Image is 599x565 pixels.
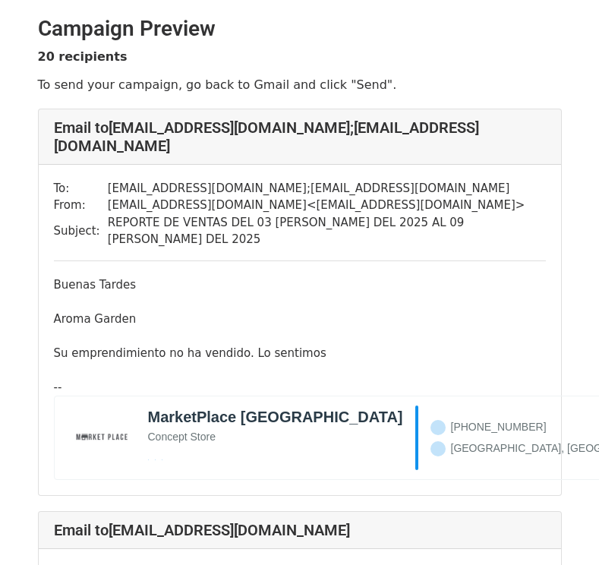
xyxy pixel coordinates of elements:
[38,77,562,93] p: To send your campaign, go back to Gmail and click "Send".
[54,214,108,248] td: Subject:
[54,345,546,362] div: Su emprendimiento no ha vendido. Lo sentimos
[54,180,108,197] td: To:
[108,197,546,214] td: [EMAIL_ADDRESS][DOMAIN_NAME] < [EMAIL_ADDRESS][DOMAIN_NAME] >
[38,49,128,64] strong: 20 recipients
[54,311,546,328] div: Aroma Garden
[54,197,108,214] td: From:
[38,16,562,42] h2: Campaign Preview
[54,521,546,539] h4: Email to [EMAIL_ADDRESS][DOMAIN_NAME]
[108,214,546,248] td: REPORTE DE VENTAS DEL 03 [PERSON_NAME] DEL 2025 AL 09 [PERSON_NAME] DEL 2025
[108,180,546,197] td: [EMAIL_ADDRESS][DOMAIN_NAME] ; [EMAIL_ADDRESS][DOMAIN_NAME]
[54,380,62,394] span: --
[68,406,133,470] img: marketplacenicaragua
[148,431,216,443] span: Concept Store
[148,408,403,426] b: MarketPlace [GEOGRAPHIC_DATA]
[54,276,546,294] div: Buenas Tardes
[54,118,546,155] h4: Email to [EMAIL_ADDRESS][DOMAIN_NAME] ; [EMAIL_ADDRESS][DOMAIN_NAME]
